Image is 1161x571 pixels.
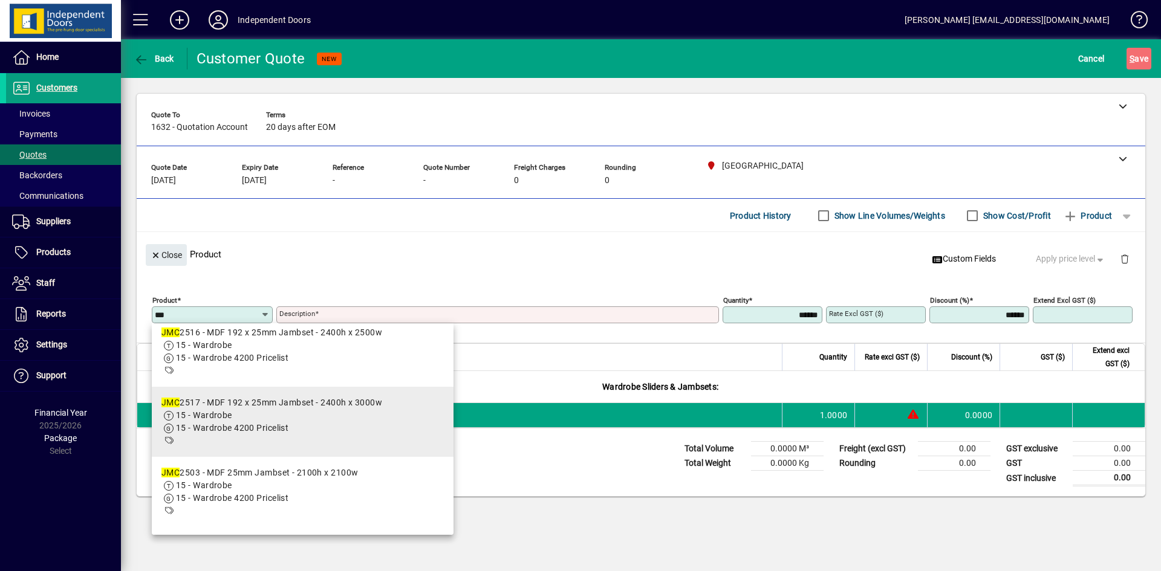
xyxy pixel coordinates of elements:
[927,248,1001,270] button: Custom Fields
[197,49,305,68] div: Customer Quote
[176,353,288,363] span: 15 - Wardrobe 4200 Pricelist
[605,176,610,185] span: 0
[151,245,182,265] span: Close
[333,176,335,185] span: -
[1073,471,1145,486] td: 0.00
[322,55,337,63] span: NEW
[176,423,288,433] span: 15 - Wardrobe 4200 Pricelist
[932,253,996,265] span: Custom Fields
[176,340,232,350] span: 15 - Wardrobe
[160,9,199,31] button: Add
[242,176,267,185] span: [DATE]
[161,327,180,337] em: JMC
[152,296,177,305] mat-label: Product
[1080,344,1130,370] span: Extend excl GST ($)
[36,370,67,380] span: Support
[6,330,121,360] a: Settings
[176,410,232,420] span: 15 - Wardrobe
[36,278,55,288] span: Staff
[152,317,454,387] mat-option: JMC2516 - MDF 192 x 25mm Jambset - 2400h x 2500w
[918,442,990,456] td: 0.00
[152,457,454,527] mat-option: JMC2503 - MDF 25mm Jambset - 2100h x 2100w
[34,408,87,418] span: Financial Year
[6,165,121,185] a: Backorders
[12,129,57,139] span: Payments
[1033,296,1096,305] mat-label: Extend excl GST ($)
[151,176,176,185] span: [DATE]
[12,191,83,201] span: Communications
[12,150,47,160] span: Quotes
[833,442,918,456] td: Freight (excl GST)
[6,144,121,165] a: Quotes
[36,309,66,318] span: Reports
[820,409,848,421] span: 1.0000
[134,54,174,63] span: Back
[832,210,945,222] label: Show Line Volumes/Weights
[1122,2,1146,42] a: Knowledge Base
[1075,48,1108,69] button: Cancel
[423,176,426,185] span: -
[1110,244,1139,273] button: Delete
[1110,253,1139,264] app-page-header-button: Delete
[1130,54,1134,63] span: S
[176,480,232,490] span: 15 - Wardrobe
[723,296,749,305] mat-label: Quantity
[514,176,519,185] span: 0
[151,123,248,132] span: 1632 - Quotation Account
[161,466,358,479] div: 2503 - MDF 25mm Jambset - 2100h x 2100w
[36,340,67,349] span: Settings
[176,493,288,503] span: 15 - Wardrobe 4200 Pricelist
[36,247,71,257] span: Products
[6,237,121,268] a: Products
[1041,350,1065,364] span: GST ($)
[161,398,180,407] em: JMC
[143,249,190,260] app-page-header-button: Close
[12,109,50,118] span: Invoices
[161,396,382,409] div: 2517 - MDF 192 x 25mm Jambset - 2400h x 3000w
[1000,442,1073,456] td: GST exclusive
[161,468,180,477] em: JMC
[819,350,847,364] span: Quantity
[36,83,77,92] span: Customers
[927,403,1000,427] td: 0.0000
[951,350,992,364] span: Discount (%)
[678,456,751,471] td: Total Weight
[6,268,121,298] a: Staff
[833,456,918,471] td: Rounding
[751,442,824,456] td: 0.0000 M³
[6,42,121,73] a: Home
[981,210,1051,222] label: Show Cost/Profit
[6,124,121,144] a: Payments
[678,442,751,456] td: Total Volume
[121,48,187,69] app-page-header-button: Back
[1130,49,1148,68] span: ave
[146,244,187,266] button: Close
[36,52,59,62] span: Home
[44,433,77,443] span: Package
[161,326,382,339] div: 2516 - MDF 192 x 25mm Jambset - 2400h x 2500w
[6,361,121,391] a: Support
[730,206,792,225] span: Product History
[1000,471,1073,486] td: GST inclusive
[1000,456,1073,471] td: GST
[829,309,883,318] mat-label: Rate excl GST ($)
[36,216,71,226] span: Suppliers
[1031,248,1111,270] button: Apply price level
[12,170,62,180] span: Backorders
[918,456,990,471] td: 0.00
[1036,253,1106,265] span: Apply price level
[1073,456,1145,471] td: 0.00
[751,456,824,471] td: 0.0000 Kg
[865,350,920,364] span: Rate excl GST ($)
[1073,442,1145,456] td: 0.00
[6,299,121,329] a: Reports
[6,207,121,237] a: Suppliers
[6,103,121,124] a: Invoices
[131,48,177,69] button: Back
[6,185,121,206] a: Communications
[930,296,969,305] mat-label: Discount (%)
[266,123,336,132] span: 20 days after EOM
[137,232,1145,276] div: Product
[1078,49,1105,68] span: Cancel
[725,205,796,227] button: Product History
